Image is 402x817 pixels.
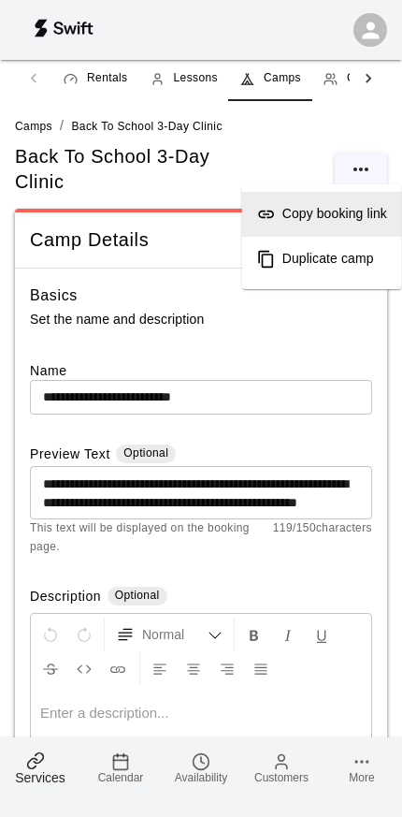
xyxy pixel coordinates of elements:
[68,651,100,685] button: Insert Code
[161,737,241,798] a: Availability
[15,120,52,133] span: Camps
[144,651,176,685] button: Left Align
[238,618,270,651] button: Format Bold
[102,651,134,685] button: Insert Link
[178,651,209,685] button: Center Align
[30,519,273,557] span: This text will be displayed on the booking page.
[30,361,372,380] label: Name
[282,204,387,225] h6: Copy booking link
[30,587,101,608] label: Description
[30,284,78,308] h6: Basics
[52,56,350,101] div: navigation tabs
[15,118,52,133] a: Camps
[98,771,144,784] span: Calendar
[60,116,64,136] li: /
[15,144,249,194] h5: Back To School 3-Day Clinic
[306,618,337,651] button: Format Underline
[241,737,322,798] a: Customers
[108,618,230,651] button: Formatting Options
[335,153,387,186] div: split button
[15,116,387,137] nav: breadcrumb
[282,249,374,270] h6: Duplicate camp
[335,153,387,186] button: select merge strategy
[30,308,372,331] p: Set the name and description
[174,69,219,88] span: Lessons
[347,69,389,88] span: Classes
[15,770,65,785] span: Services
[211,651,243,685] button: Right Align
[272,618,304,651] button: Format Italics
[68,618,100,651] button: Redo
[30,227,372,253] span: Camp Details
[245,651,277,685] button: Justify Align
[264,69,301,88] span: Camps
[87,69,128,88] span: Rentals
[71,120,222,133] span: Back To School 3-Day Clinic
[115,589,160,602] span: Optional
[123,446,168,460] span: Optional
[349,771,374,784] span: More
[30,445,110,466] label: Preview Text
[273,519,372,557] span: 119 / 150 characters
[254,771,309,784] span: Customers
[80,737,161,798] a: Calendar
[322,737,402,798] a: More
[175,771,227,784] span: Availability
[142,625,208,644] span: Normal
[35,651,66,685] button: Format Strikethrough
[35,618,66,651] button: Undo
